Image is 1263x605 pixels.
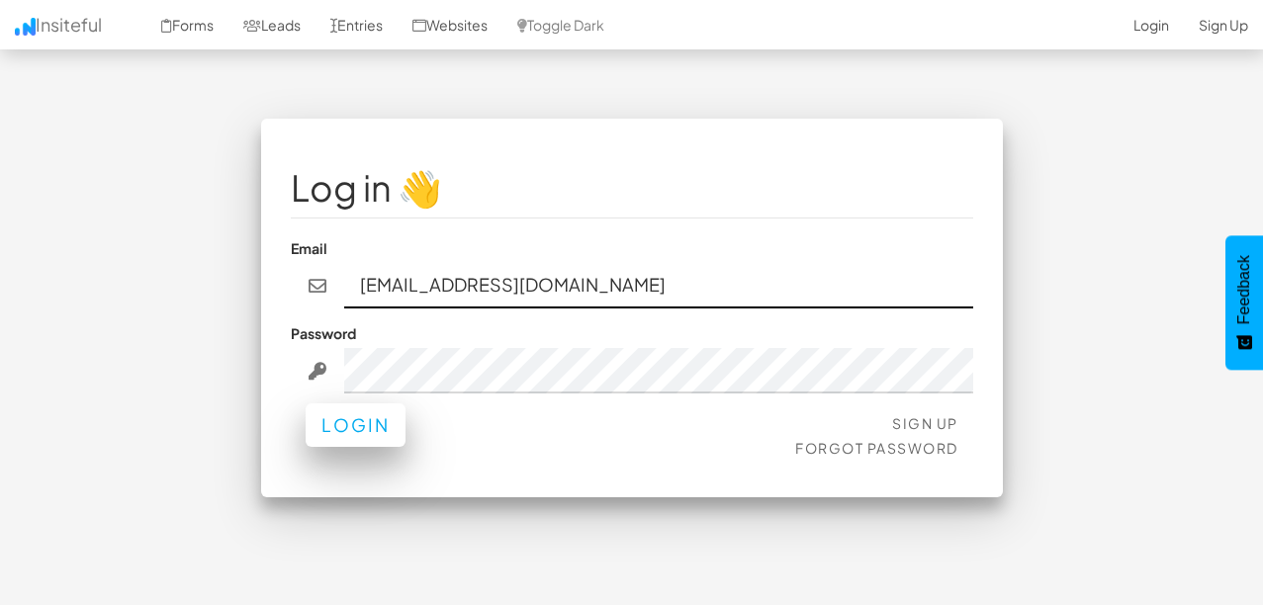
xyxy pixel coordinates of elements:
[795,439,958,457] a: Forgot Password
[1225,235,1263,370] button: Feedback - Show survey
[1235,255,1253,324] span: Feedback
[344,263,973,308] input: john@doe.com
[892,414,958,432] a: Sign Up
[306,403,406,447] button: Login
[291,323,356,343] label: Password
[15,18,36,36] img: icon.png
[291,168,973,208] h1: Log in 👋
[291,238,327,258] label: Email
